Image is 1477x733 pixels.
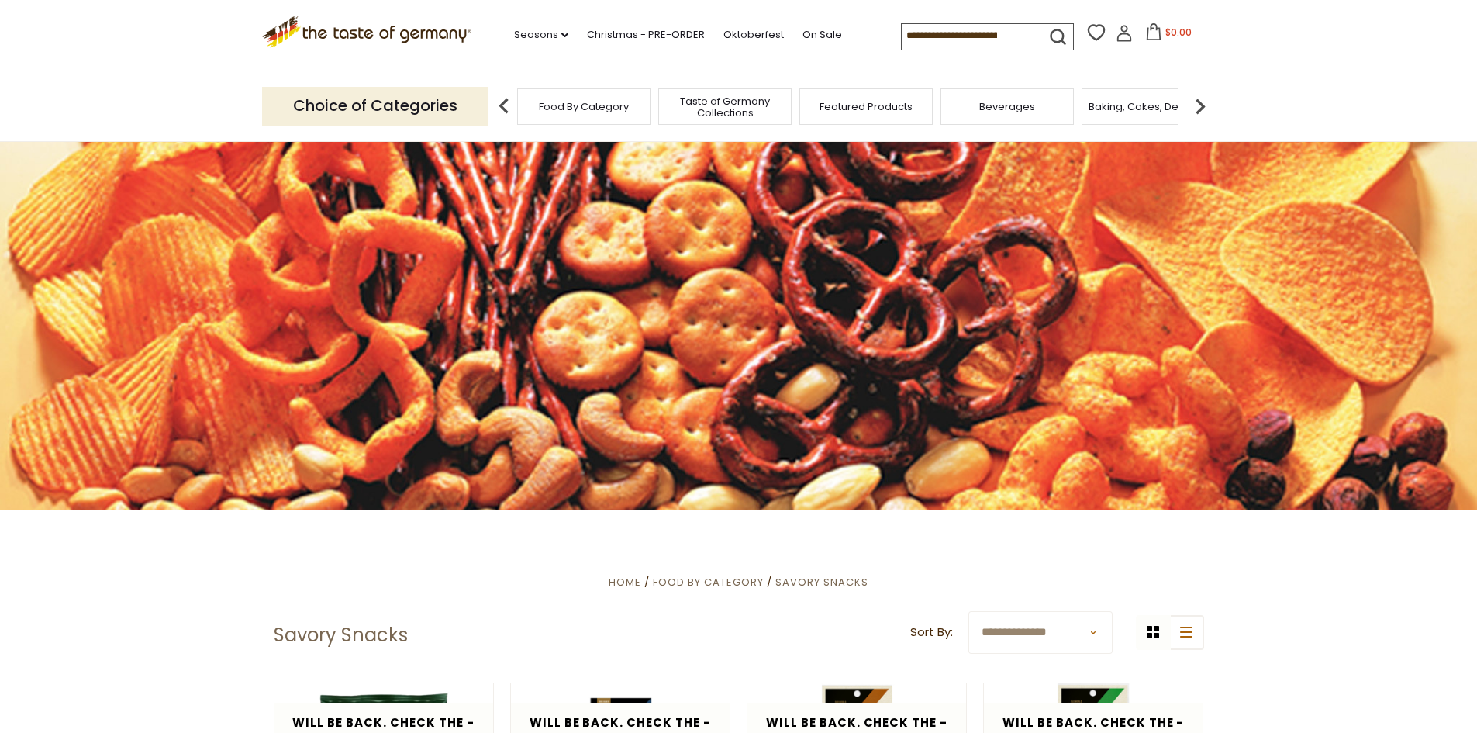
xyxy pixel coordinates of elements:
[274,624,408,647] h1: Savory Snacks
[1185,91,1216,122] img: next arrow
[1136,23,1202,47] button: $0.00
[910,623,953,642] label: Sort By:
[802,26,842,43] a: On Sale
[1165,26,1192,39] span: $0.00
[488,91,519,122] img: previous arrow
[775,575,868,590] a: Savory Snacks
[262,87,488,125] p: Choice of Categories
[979,101,1035,112] a: Beverages
[1089,101,1209,112] a: Baking, Cakes, Desserts
[587,26,705,43] a: Christmas - PRE-ORDER
[514,26,568,43] a: Seasons
[539,101,629,112] a: Food By Category
[663,95,787,119] a: Taste of Germany Collections
[723,26,784,43] a: Oktoberfest
[609,575,641,590] a: Home
[820,101,913,112] a: Featured Products
[653,575,764,590] a: Food By Category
